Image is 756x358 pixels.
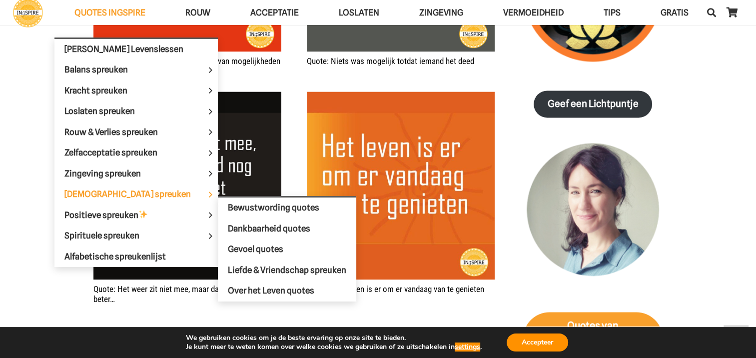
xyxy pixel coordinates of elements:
[64,147,174,157] span: Zelfacceptatie spreuken
[307,91,495,279] img: Het leven is er om er vandaag van te genieten - Pluk de dag quote ingspire citaat
[339,7,379,17] span: Loslaten
[203,101,218,121] span: Loslaten spreuken Menu
[64,44,183,54] span: [PERSON_NAME] Levenslessen
[64,64,145,74] span: Balans spreuken
[186,342,482,351] p: Je kunt meer te weten komen over welke cookies we gebruiken of ze uitschakelen in .
[604,7,621,17] span: TIPS
[228,202,319,212] span: Bewustwording quotes
[186,333,482,342] p: We gebruiken cookies om je de beste ervaring op onze site te bieden.
[534,90,652,118] a: Geef een Lichtpuntje
[218,280,356,301] a: Over het Leven quotes
[228,285,314,295] span: Over het Leven quotes
[307,91,495,279] a: Inzicht: Het leven is er om er vandaag van te genieten
[661,7,689,17] span: GRATIS
[64,189,208,199] span: [DEMOGRAPHIC_DATA] spreuken
[64,85,144,95] span: Kracht spreuken
[54,142,218,163] a: Zelfacceptatie spreukenZelfacceptatie spreuken Menu
[724,325,749,350] a: Terug naar top
[218,260,356,281] a: Liefde & Vriendschap spreuken
[203,163,218,184] span: Zingeving spreuken Menu
[567,319,600,331] strong: Quotes
[64,251,166,261] span: Alfabetische spreukenlijst
[548,98,639,109] strong: Geef een Lichtpuntje
[203,225,218,246] span: Spirituele spreuken Menu
[54,184,218,205] a: [DEMOGRAPHIC_DATA] spreukenMooiste spreuken Menu
[218,218,356,239] a: Dankbaarheid quotes
[54,101,218,122] a: Loslaten spreukenLoslaten spreuken Menu
[54,59,218,80] a: Balans spreukenBalans spreuken Menu
[203,184,218,204] span: Mooiste spreuken Menu
[307,284,484,294] a: Inzicht: Het leven is er om er vandaag van te genieten
[139,210,147,218] img: ✨
[54,122,218,143] a: Rouw & Verlies spreukenRouw & Verlies spreuken Menu
[54,225,218,246] a: Spirituele spreukenSpirituele spreuken Menu
[64,106,152,116] span: Loslaten spreuken
[218,197,356,218] a: Bewustwording quotes
[64,210,165,220] span: Positieve spreuken
[203,80,218,101] span: Kracht spreuken Menu
[203,122,218,142] span: Rouw & Verlies spreuken Menu
[203,205,218,225] span: Positieve spreuken ✨ Menu
[228,223,310,233] span: Dankbaarheid quotes
[54,39,218,60] a: [PERSON_NAME] Levenslessen
[250,7,299,17] span: Acceptatie
[307,56,474,66] a: Quote: Niets was mogelijk totdat iemand het deed
[64,127,175,137] span: Rouw & Verlies spreuken
[228,265,346,275] span: Liefde & Vriendschap spreuken
[523,143,663,282] img: Inge Geertzen - schrijfster Ingspire.nl, markteer en handmassage therapeut
[93,284,262,304] a: Quote: Het weer zit niet mee, maar dat is altijd nog beter…
[185,7,210,17] span: ROUW
[507,333,568,351] button: Accepteer
[203,142,218,163] span: Zelfacceptatie spreuken Menu
[64,230,156,240] span: Spirituele spreuken
[54,80,218,101] a: Kracht spreukenKracht spreuken Menu
[54,163,218,184] a: Zingeving spreukenZingeving spreuken Menu
[228,244,283,254] span: Gevoel quotes
[203,59,218,80] span: Balans spreuken Menu
[54,246,218,267] a: Alfabetische spreukenlijst
[54,205,218,226] a: Positieve spreuken✨Positieve spreuken ✨ Menu
[74,7,145,17] span: QUOTES INGSPIRE
[64,168,158,178] span: Zingeving spreuken
[503,7,564,17] span: VERMOEIDHEID
[218,239,356,260] a: Gevoel quotes
[455,342,480,351] button: settings
[419,7,463,17] span: Zingeving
